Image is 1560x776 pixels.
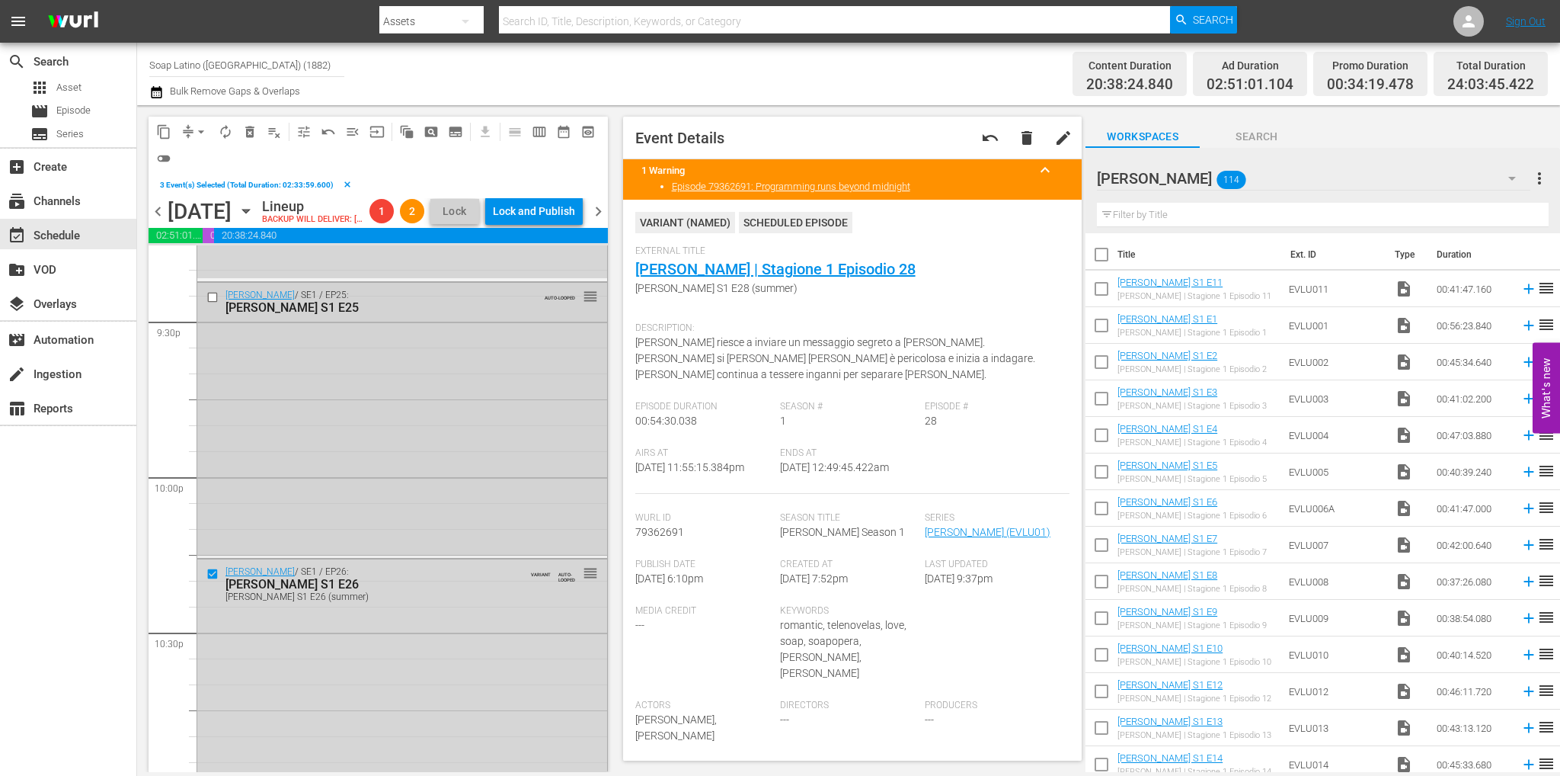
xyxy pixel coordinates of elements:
[424,124,439,139] span: pageview_outlined
[1283,380,1389,417] td: EVLU003
[972,120,1009,156] button: undo
[635,713,717,742] span: [PERSON_NAME],[PERSON_NAME]
[531,565,551,577] span: VARIANT
[1537,462,1555,480] span: reorder
[1520,390,1537,407] svg: Add to Schedule
[238,120,262,144] span: Delete Selected Events
[635,401,772,413] span: Episode Duration
[635,526,684,538] span: 79362691
[925,572,993,585] span: [DATE] 9:37pm
[1520,500,1537,517] svg: Add to Schedule
[262,120,286,144] span: Clear Lineup
[780,700,917,712] span: Directors
[583,288,598,305] span: reorder
[1395,390,1413,408] span: Video
[780,415,786,427] span: 1
[1207,55,1293,76] div: Ad Duration
[1117,277,1223,288] a: [PERSON_NAME] S1 E11
[1537,608,1555,627] span: reorder
[780,605,917,617] span: Keywords
[580,124,596,139] span: preview_outlined
[30,79,49,97] span: Asset
[1200,127,1314,146] span: Search
[468,117,497,146] span: Download as CSV
[1537,755,1555,773] span: reorder
[1395,646,1413,664] span: Video
[1537,681,1555,700] span: reorder
[1520,573,1537,590] svg: Add to Schedule
[925,526,1050,538] a: [PERSON_NAME] (EVLU01)
[316,120,340,144] span: Revert to Primary Episode
[493,197,575,225] div: Lock and Publish
[1117,584,1267,594] div: [PERSON_NAME] | Stagione 1 Episodio 8
[635,260,916,278] a: [PERSON_NAME] | Stagione 1 Episodio 28
[267,124,282,139] span: playlist_remove_outlined
[168,85,300,97] span: Bulk Remove Gaps & Overlaps
[1117,364,1267,374] div: [PERSON_NAME] | Stagione 1 Episodio 2
[343,180,352,189] span: clear
[635,322,1063,335] span: Description:
[925,713,934,726] span: ---
[1117,423,1217,434] a: [PERSON_NAME] S1 E4
[1395,463,1413,481] span: Video
[436,204,473,220] span: Lock
[225,577,523,592] div: [PERSON_NAME] S1 E26
[556,124,571,139] span: date_range_outlined
[1217,164,1246,196] span: 114
[1283,637,1389,673] td: EVLU010
[242,124,257,139] span: delete_forever_outlined
[1431,344,1514,380] td: 00:45:34.640
[1533,343,1560,434] button: Open Feedback Widget
[56,80,82,95] span: Asset
[1427,233,1519,276] th: Duration
[1281,233,1386,276] th: Ext. ID
[1537,718,1555,736] span: reorder
[193,124,209,139] span: arrow_drop_down
[1447,76,1534,94] span: 24:03:45.422
[149,202,168,221] span: chevron_left
[156,151,171,166] span: toggle_off
[635,605,772,617] span: Media Credit
[1086,76,1173,94] span: 20:38:24.840
[8,331,26,349] span: Automation
[37,4,110,40] img: ans4CAIJ8jUAAAAAAAAAAAAAAAAAAAAAAAAgQb4GAAAAAAAAAAAAAAAAAAAAAAAAJMjXAAAAAAAAAAAAAAAAAAAAAAAAgAT5G...
[1395,572,1413,591] span: Video
[635,245,1063,258] span: External Title
[1097,157,1530,200] div: [PERSON_NAME]
[1283,271,1389,307] td: EVLU011
[1117,460,1217,471] a: [PERSON_NAME] S1 E5
[369,124,385,139] span: input
[30,102,49,120] span: Episode
[8,226,26,245] span: Schedule
[1018,129,1036,147] span: delete
[430,199,479,224] button: Lock
[1117,401,1267,411] div: [PERSON_NAME] | Stagione 1 Episodio 3
[1431,271,1514,307] td: 00:41:47.160
[1117,694,1271,704] div: [PERSON_NAME] | Stagione 1 Episodio 12
[225,300,529,315] div: [PERSON_NAME] S1 E25
[1447,55,1534,76] div: Total Duration
[925,401,1062,413] span: Episode #
[583,565,598,582] span: reorder
[780,512,917,524] span: Season Title
[780,526,905,538] span: [PERSON_NAME] Season 1
[30,125,49,143] span: Series
[635,619,644,631] span: ---
[1395,499,1413,518] span: Video
[1431,637,1514,673] td: 00:40:14.520
[1431,600,1514,637] td: 00:38:54.080
[1117,386,1217,398] a: [PERSON_NAME] S1 E3
[9,12,27,30] span: menu
[1530,160,1549,197] button: more_vert
[8,192,26,210] span: Channels
[1117,511,1267,521] div: [PERSON_NAME] | Stagione 1 Episodio 6
[1537,499,1555,517] span: reorder
[1117,350,1217,361] a: [PERSON_NAME] S1 E2
[345,124,360,139] span: menu_open
[1537,572,1555,590] span: reorder
[1117,233,1280,276] th: Title
[8,158,26,176] span: Create
[1395,280,1413,298] span: Video
[1117,716,1223,727] a: [PERSON_NAME] S1 E13
[1431,307,1514,344] td: 00:56:23.840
